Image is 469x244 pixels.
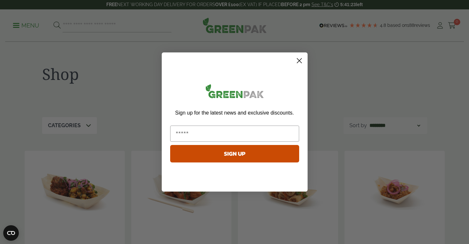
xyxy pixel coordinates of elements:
input: Email [170,126,299,142]
button: SIGN UP [170,145,299,162]
img: greenpak_logo [170,82,299,103]
button: Close dialog [294,55,305,66]
button: Open CMP widget [3,225,19,241]
span: Sign up for the latest news and exclusive discounts. [175,110,294,116]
